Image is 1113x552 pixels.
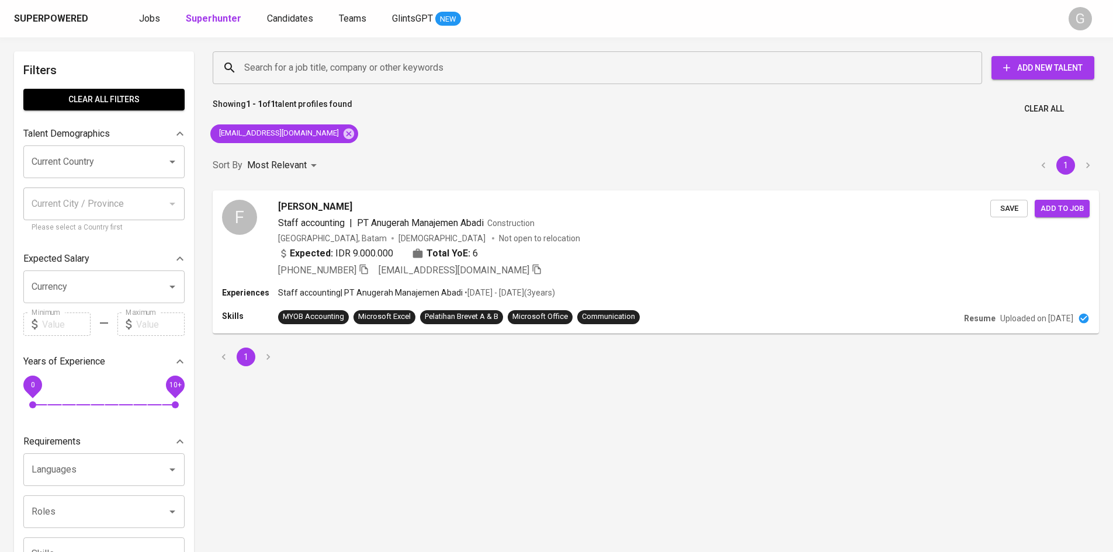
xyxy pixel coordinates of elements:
a: GlintsGPT NEW [392,12,461,26]
button: page 1 [1056,156,1075,175]
button: page 1 [237,348,255,366]
a: Candidates [267,12,315,26]
b: Total YoE: [427,247,470,261]
span: Add to job [1041,202,1084,216]
p: Not open to relocation [499,232,580,244]
nav: pagination navigation [1032,156,1099,175]
a: F[PERSON_NAME]Staff accounting|PT Anugerah Manajemen AbadiConstruction[GEOGRAPHIC_DATA], Batam[DE... [213,190,1099,334]
a: Superpoweredapp logo [14,10,106,27]
button: Clear All filters [23,89,185,110]
span: 0 [30,381,34,389]
span: NEW [435,13,461,25]
span: Candidates [267,13,313,24]
span: Save [996,202,1022,216]
p: Please select a Country first [32,222,176,234]
input: Value [42,313,91,336]
span: Jobs [139,13,160,24]
span: PT Anugerah Manajemen Abadi [357,217,484,228]
span: Clear All [1024,102,1064,116]
div: [GEOGRAPHIC_DATA], Batam [278,232,387,244]
span: Construction [487,218,535,228]
p: Showing of talent profiles found [213,98,352,120]
p: Most Relevant [247,158,307,172]
button: Open [164,279,181,295]
div: Years of Experience [23,350,185,373]
img: app logo [91,10,106,27]
b: 1 [271,99,275,109]
span: Teams [339,13,366,24]
div: G [1069,7,1092,30]
button: Clear All [1020,98,1069,120]
div: Superpowered [14,12,88,26]
button: Open [164,461,181,478]
span: [EMAIL_ADDRESS][DOMAIN_NAME] [210,128,346,139]
span: [PHONE_NUMBER] [278,265,356,276]
span: [EMAIL_ADDRESS][DOMAIN_NAME] [379,265,529,276]
b: 1 - 1 [246,99,262,109]
p: Skills [222,310,278,322]
div: Communication [582,311,635,322]
a: Teams [339,12,369,26]
button: Add to job [1035,200,1090,218]
button: Add New Talent [991,56,1094,79]
p: Resume [964,313,996,324]
p: • [DATE] - [DATE] ( 3 years ) [463,287,555,298]
span: [DEMOGRAPHIC_DATA] [398,232,487,244]
p: Requirements [23,435,81,449]
span: [PERSON_NAME] [278,200,352,214]
span: 6 [473,247,478,261]
button: Save [990,200,1028,218]
div: Expected Salary [23,247,185,270]
div: [EMAIL_ADDRESS][DOMAIN_NAME] [210,124,358,143]
div: MYOB Accounting [283,311,344,322]
p: Sort By [213,158,242,172]
div: Microsoft Office [512,311,568,322]
span: GlintsGPT [392,13,433,24]
button: Open [164,504,181,520]
span: Add New Talent [1001,61,1085,75]
b: Expected: [290,247,333,261]
nav: pagination navigation [213,348,279,366]
p: Uploaded on [DATE] [1000,313,1073,324]
div: Pelatihan Brevet A & B [425,311,498,322]
span: Clear All filters [33,92,175,107]
span: | [349,216,352,230]
span: 10+ [169,381,181,389]
b: Superhunter [186,13,241,24]
a: Superhunter [186,12,244,26]
div: IDR 9.000.000 [278,247,393,261]
p: Staff accounting | PT Anugerah Manajemen Abadi [278,287,463,298]
p: Talent Demographics [23,127,110,141]
div: F [222,200,257,235]
span: Staff accounting [278,217,345,228]
p: Years of Experience [23,355,105,369]
p: Experiences [222,287,278,298]
input: Value [136,313,185,336]
div: Microsoft Excel [358,311,411,322]
a: Jobs [139,12,162,26]
div: Talent Demographics [23,122,185,145]
h6: Filters [23,61,185,79]
p: Expected Salary [23,252,89,266]
div: Requirements [23,430,185,453]
button: Open [164,154,181,170]
div: Most Relevant [247,155,321,176]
